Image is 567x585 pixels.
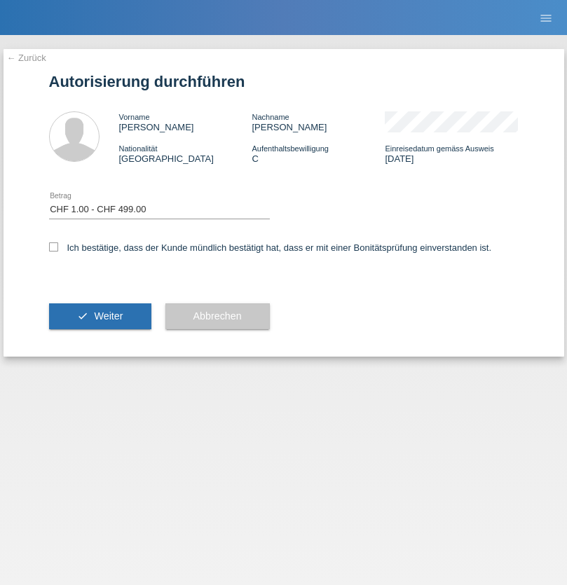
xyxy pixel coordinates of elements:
[532,13,560,22] a: menu
[165,303,270,330] button: Abbrechen
[539,11,553,25] i: menu
[119,111,252,132] div: [PERSON_NAME]
[49,242,492,253] label: Ich bestätige, dass der Kunde mündlich bestätigt hat, dass er mit einer Bonitätsprüfung einversta...
[77,310,88,322] i: check
[119,113,150,121] span: Vorname
[252,143,385,164] div: C
[252,144,328,153] span: Aufenthaltsbewilligung
[94,310,123,322] span: Weiter
[252,113,289,121] span: Nachname
[49,73,519,90] h1: Autorisierung durchführen
[385,143,518,164] div: [DATE]
[7,53,46,63] a: ← Zurück
[119,144,158,153] span: Nationalität
[252,111,385,132] div: [PERSON_NAME]
[193,310,242,322] span: Abbrechen
[49,303,151,330] button: check Weiter
[119,143,252,164] div: [GEOGRAPHIC_DATA]
[385,144,493,153] span: Einreisedatum gemäss Ausweis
